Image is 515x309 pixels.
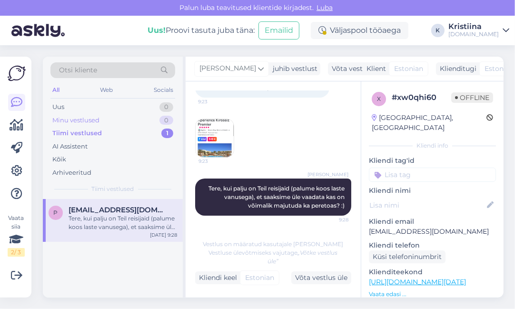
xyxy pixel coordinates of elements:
[8,248,25,257] div: 2 / 3
[52,102,64,112] div: Uus
[52,142,88,151] div: AI Assistent
[245,273,274,283] span: Estonian
[209,249,338,265] span: Vestluse ülevõtmiseks vajutage
[448,23,499,30] div: Kristiina
[148,26,166,35] b: Uus!
[69,206,168,214] span: Piku@mail.com
[451,92,493,103] span: Offline
[369,141,496,150] div: Kliendi info
[52,129,102,138] div: Tiimi vestlused
[392,92,451,103] div: # xw0qhi60
[54,209,58,216] span: P
[311,22,408,39] div: Väljaspool tööaega
[50,84,61,96] div: All
[159,116,173,125] div: 0
[199,63,256,74] span: [PERSON_NAME]
[394,64,423,74] span: Estonian
[307,171,348,178] span: [PERSON_NAME]
[92,185,134,193] span: Tiimi vestlused
[314,3,336,12] span: Luba
[198,98,234,105] span: 9:23
[328,62,388,75] div: Võta vestlus üle
[313,216,348,223] span: 9:28
[195,273,237,283] div: Kliendi keel
[291,271,351,284] div: Võta vestlus üle
[258,21,299,40] button: Emailid
[485,64,514,74] span: Estonian
[369,200,485,210] input: Lisa nimi
[369,186,496,196] p: Kliendi nimi
[196,119,234,157] img: Attachment
[150,231,177,239] div: [DATE] 9:28
[431,24,445,37] div: K
[377,95,381,102] span: x
[436,64,476,74] div: Klienditugi
[148,25,255,36] div: Proovi tasuta juba täna:
[369,278,466,286] a: [URL][DOMAIN_NAME][DATE]
[52,116,99,125] div: Minu vestlused
[161,129,173,138] div: 1
[69,214,177,231] div: Tere, kui palju on Teil reisijaid (palume koos laste vanusega), et saaksime üle vaadata kas on võ...
[8,64,26,82] img: Askly Logo
[363,64,386,74] div: Klient
[208,185,346,209] span: Tere, kui palju on Teil reisijaid (palume koos laste vanusega), et saaksime üle vaadata kas on võ...
[369,240,496,250] p: Kliendi telefon
[369,217,496,227] p: Kliendi email
[369,168,496,182] input: Lisa tag
[198,158,234,165] span: 9:23
[369,250,446,263] div: Küsi telefoninumbrit
[52,155,66,164] div: Kõik
[99,84,115,96] div: Web
[369,156,496,166] p: Kliendi tag'id
[59,65,97,75] span: Otsi kliente
[52,168,91,178] div: Arhiveeritud
[369,290,496,299] p: Vaata edasi ...
[268,249,338,265] i: „Võtke vestlus üle”
[8,214,25,257] div: Vaata siia
[448,30,499,38] div: [DOMAIN_NAME]
[372,113,486,133] div: [GEOGRAPHIC_DATA], [GEOGRAPHIC_DATA]
[159,102,173,112] div: 0
[448,23,509,38] a: Kristiina[DOMAIN_NAME]
[369,227,496,237] p: [EMAIL_ADDRESS][DOMAIN_NAME]
[152,84,175,96] div: Socials
[369,267,496,277] p: Klienditeekond
[269,64,317,74] div: juhib vestlust
[203,240,344,248] span: Vestlus on määratud kasutajale [PERSON_NAME]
